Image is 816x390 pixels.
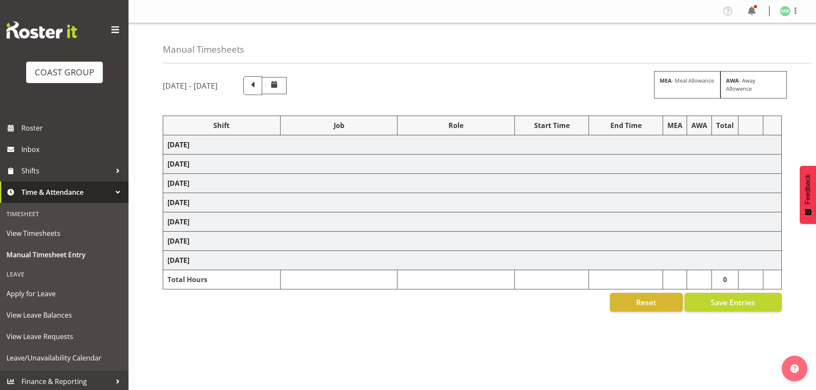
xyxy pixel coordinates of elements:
span: View Leave Balances [6,309,122,322]
span: Roster [21,122,124,134]
span: Reset [636,297,656,308]
div: MEA [667,120,682,131]
span: Finance & Reporting [21,375,111,388]
td: 0 [712,270,738,289]
td: [DATE] [163,212,782,232]
td: [DATE] [163,251,782,270]
div: Leave [2,265,126,283]
span: Leave/Unavailability Calendar [6,351,122,364]
span: Inbox [21,143,124,156]
span: Shifts [21,164,111,177]
span: View Timesheets [6,227,122,240]
td: [DATE] [163,135,782,155]
div: AWA [691,120,707,131]
div: End Time [593,120,658,131]
strong: AWA [726,77,739,84]
div: COAST GROUP [35,66,94,79]
td: [DATE] [163,232,782,251]
button: Reset [610,293,683,312]
span: View Leave Requests [6,330,122,343]
h5: [DATE] - [DATE] [163,81,218,90]
img: mike-bullock1158.jpg [780,6,790,16]
div: Shift [167,120,276,131]
div: Timesheet [2,205,126,223]
td: [DATE] [163,155,782,174]
div: Total [716,120,734,131]
span: Feedback [804,174,812,204]
span: Apply for Leave [6,287,122,300]
span: Time & Attendance [21,186,111,199]
td: [DATE] [163,193,782,212]
button: Save Entries [684,293,782,312]
a: View Leave Requests [2,326,126,347]
a: View Timesheets [2,223,126,244]
div: - Away Allowence [720,71,787,98]
a: Manual Timesheet Entry [2,244,126,265]
strong: MEA [660,77,672,84]
h4: Manual Timesheets [163,45,244,54]
div: - Meal Allowance [654,71,720,98]
a: Apply for Leave [2,283,126,304]
img: help-xxl-2.png [790,364,799,373]
img: Rosterit website logo [6,21,77,39]
a: Leave/Unavailability Calendar [2,347,126,369]
span: Save Entries [711,297,755,308]
span: Manual Timesheet Entry [6,248,122,261]
div: Role [402,120,510,131]
td: Total Hours [163,270,281,289]
div: Start Time [519,120,584,131]
td: [DATE] [163,174,782,193]
a: View Leave Balances [2,304,126,326]
button: Feedback - Show survey [800,166,816,224]
div: Job [285,120,393,131]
